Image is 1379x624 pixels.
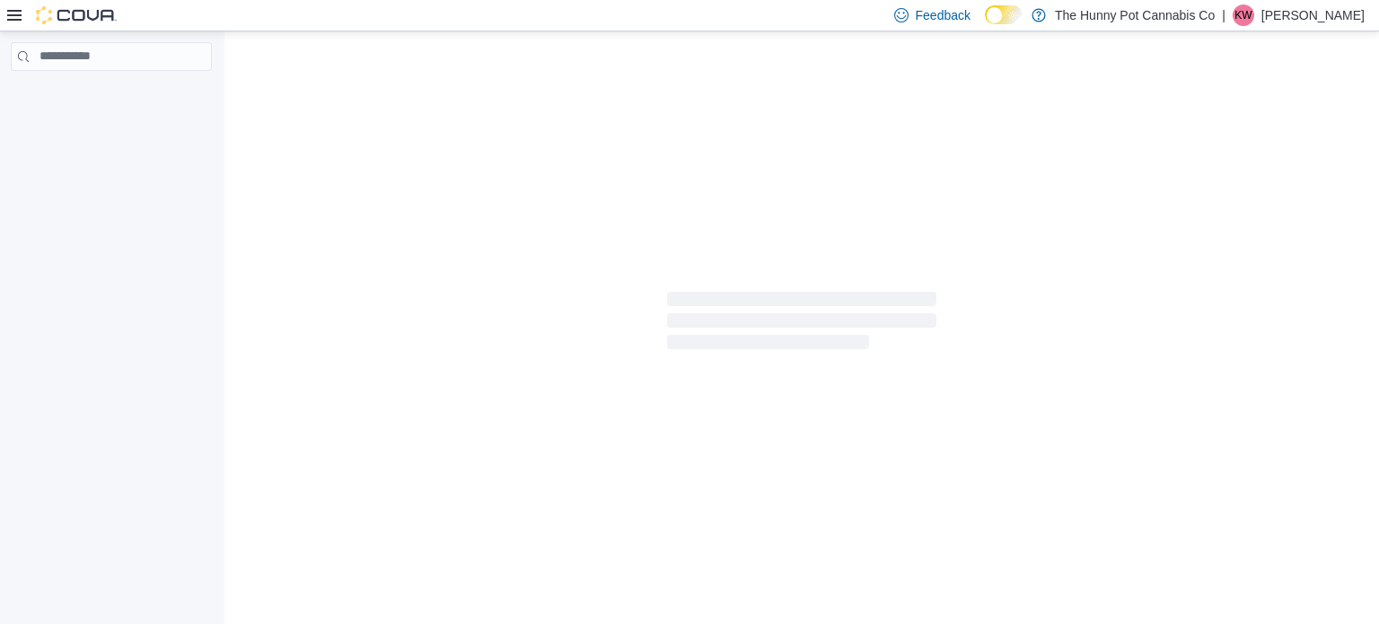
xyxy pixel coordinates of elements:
p: [PERSON_NAME] [1261,4,1365,26]
nav: Complex example [11,75,212,118]
div: Kayla Weaver [1233,4,1254,26]
img: Cova [36,6,117,24]
p: The Hunny Pot Cannabis Co [1055,4,1215,26]
span: KW [1234,4,1252,26]
p: | [1222,4,1225,26]
span: Dark Mode [985,24,986,25]
span: Feedback [916,6,971,24]
input: Dark Mode [985,5,1023,24]
span: Loading [667,295,936,353]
